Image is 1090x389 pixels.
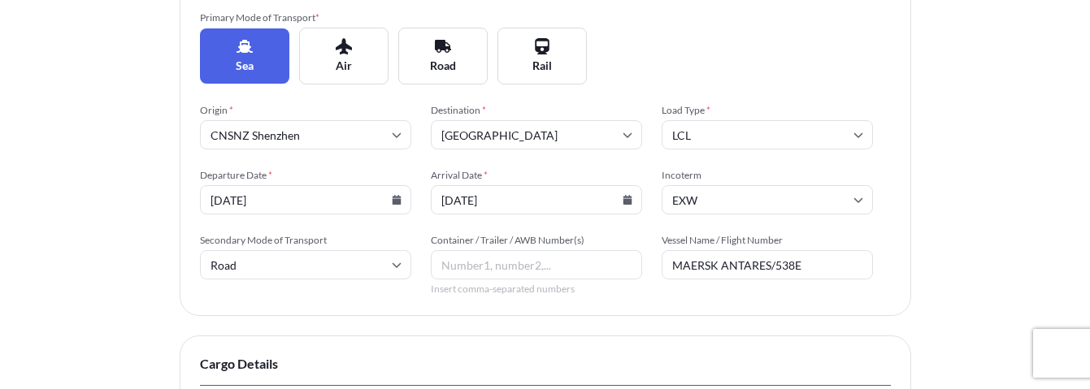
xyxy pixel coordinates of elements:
[662,104,873,117] span: Load Type
[200,250,411,279] input: Select if applicable...
[431,185,642,214] input: MM/DD/YYYY
[200,28,289,84] button: Sea
[200,120,411,149] input: Origin port
[200,104,411,117] span: Origin
[431,104,642,117] span: Destination
[236,58,254,74] span: Sea
[431,250,642,279] input: Number1, number2,...
[299,28,389,84] button: Air
[398,28,488,84] button: Road
[200,234,411,247] span: Secondary Mode of Transport
[532,58,552,74] span: Rail
[662,234,873,247] span: Vessel Name / Flight Number
[431,234,642,247] span: Container / Trailer / AWB Number(s)
[662,250,873,279] input: Enter name
[200,169,411,182] span: Departure Date
[200,185,411,214] input: MM/DD/YYYY
[497,28,587,84] button: Rail
[431,169,642,182] span: Arrival Date
[662,169,873,182] span: Incoterm
[431,283,642,296] span: Insert comma-separated numbers
[200,356,891,372] span: Cargo Details
[662,120,873,149] input: Select...
[431,120,642,149] input: Destination port
[336,58,352,74] span: Air
[662,185,873,214] input: Select...
[200,11,411,24] span: Primary Mode of Transport
[430,58,456,74] span: Road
